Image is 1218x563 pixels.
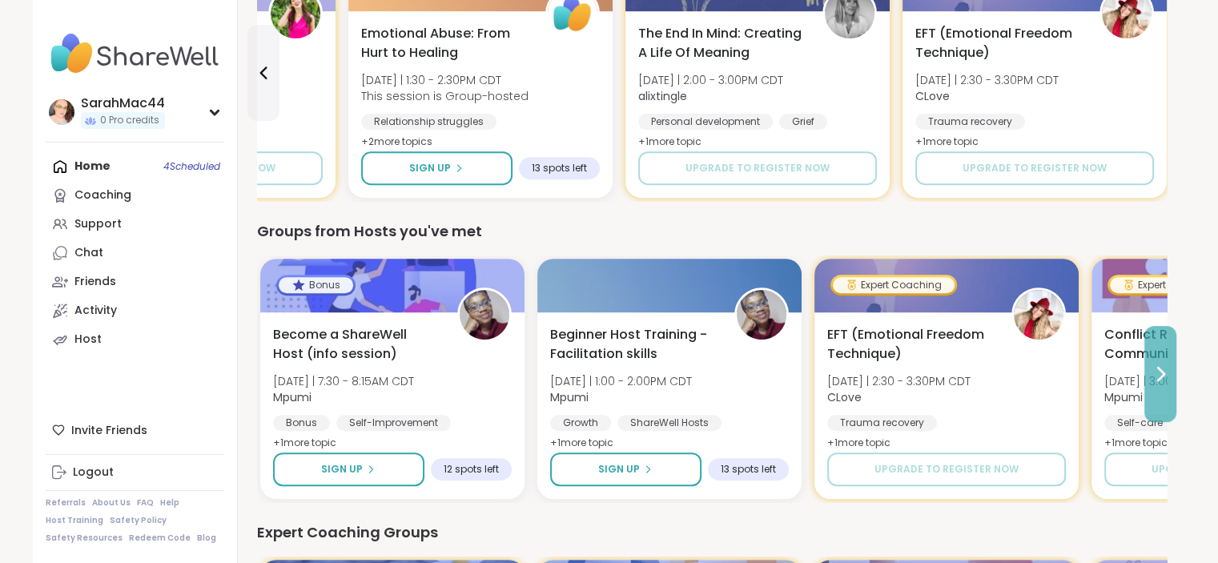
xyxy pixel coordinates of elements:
[46,26,224,82] img: ShareWell Nav Logo
[915,72,1059,88] span: [DATE] | 2:30 - 3:30PM CDT
[685,161,830,175] span: Upgrade to register now
[737,290,786,340] img: Mpumi
[779,114,827,130] div: Grief
[460,290,509,340] img: Mpumi
[46,458,224,487] a: Logout
[361,72,529,88] span: [DATE] | 1:30 - 2:30PM CDT
[92,497,131,509] a: About Us
[827,325,994,364] span: EFT (Emotional Freedom Technique)
[46,267,224,296] a: Friends
[74,274,116,290] div: Friends
[550,389,589,405] b: Mpumi
[721,463,776,476] span: 13 spots left
[915,24,1082,62] span: EFT (Emotional Freedom Technique)
[81,95,165,112] div: SarahMac44
[321,462,363,477] span: Sign Up
[257,521,1167,544] div: Expert Coaching Groups
[444,463,499,476] span: 12 spots left
[532,162,587,175] span: 13 spots left
[129,533,191,544] a: Redeem Code
[46,533,123,544] a: Safety Resources
[638,88,687,104] b: alixtingle
[46,210,224,239] a: Support
[74,245,103,261] div: Chat
[409,161,451,175] span: Sign Up
[361,151,513,185] button: Sign Up
[273,389,312,405] b: Mpumi
[550,452,701,486] button: Sign Up
[74,332,102,348] div: Host
[74,303,117,319] div: Activity
[46,181,224,210] a: Coaching
[827,452,1066,486] button: Upgrade to register now
[827,415,937,431] div: Trauma recovery
[1014,290,1063,340] img: CLove
[110,515,167,526] a: Safety Policy
[361,88,529,104] span: This session is Group-hosted
[100,114,159,127] span: 0 Pro credits
[827,373,971,389] span: [DATE] | 2:30 - 3:30PM CDT
[46,515,103,526] a: Host Training
[279,277,353,293] div: Bonus
[46,497,86,509] a: Referrals
[46,416,224,444] div: Invite Friends
[273,325,440,364] span: Become a ShareWell Host (info session)
[638,114,773,130] div: Personal development
[1104,415,1176,431] div: Self-care
[550,325,717,364] span: Beginner Host Training - Facilitation skills
[874,462,1019,477] span: Upgrade to register now
[963,161,1107,175] span: Upgrade to register now
[46,325,224,354] a: Host
[915,88,950,104] b: CLove
[257,220,1167,243] div: Groups from Hosts you've met
[550,415,611,431] div: Growth
[74,216,122,232] div: Support
[46,239,224,267] a: Chat
[160,497,179,509] a: Help
[915,114,1025,130] div: Trauma recovery
[550,373,692,389] span: [DATE] | 1:00 - 2:00PM CDT
[137,497,154,509] a: FAQ
[361,24,528,62] span: Emotional Abuse: From Hurt to Healing
[46,296,224,325] a: Activity
[598,462,640,477] span: Sign Up
[197,533,216,544] a: Blog
[361,114,496,130] div: Relationship struggles
[827,389,862,405] b: CLove
[273,452,424,486] button: Sign Up
[73,464,114,481] div: Logout
[74,187,131,203] div: Coaching
[617,415,722,431] div: ShareWell Hosts
[1104,389,1143,405] b: Mpumi
[273,373,414,389] span: [DATE] | 7:30 - 8:15AM CDT
[833,277,955,293] div: Expert Coaching
[638,72,783,88] span: [DATE] | 2:00 - 3:00PM CDT
[336,415,451,431] div: Self-Improvement
[273,415,330,431] div: Bonus
[638,151,877,185] button: Upgrade to register now
[49,99,74,125] img: SarahMac44
[915,151,1154,185] button: Upgrade to register now
[638,24,805,62] span: The End In Mind: Creating A Life Of Meaning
